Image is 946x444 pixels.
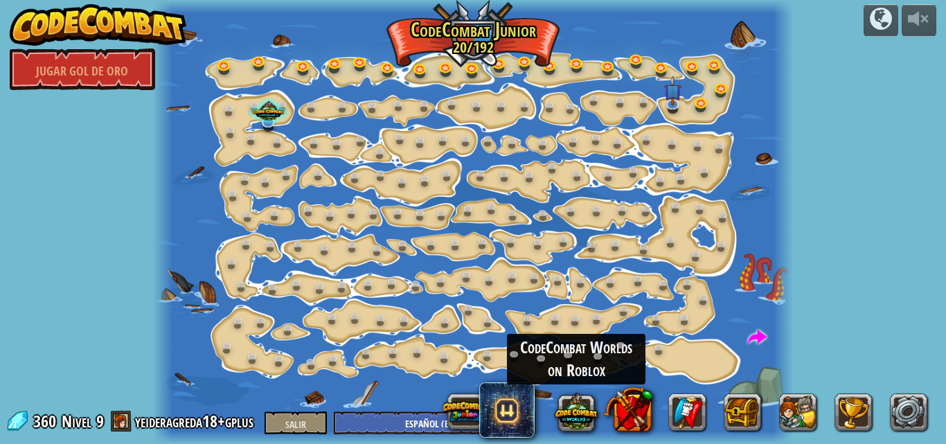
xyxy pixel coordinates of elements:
button: Mundos de CodeCombat en Roblox [555,390,598,433]
font: yeideragreda18+gplus [135,410,253,432]
button: CodeCombat Junior [444,390,487,433]
button: Objetos [724,393,762,431]
img: level-banner-unstarted-subscriber.png [664,76,681,105]
font: 360 [33,410,56,432]
button: Ajustar volumen [902,4,936,37]
div: CodeCombat Worlds on Roblox [507,334,645,384]
font: Salir [285,418,306,431]
a: Ajustes [891,393,928,431]
a: Clanes [669,393,706,431]
button: Logros [835,393,873,431]
button: CodeCombat Premium [604,384,652,433]
button: Salir [265,411,327,434]
font: Nivel [62,410,91,432]
font: 9 [96,410,104,432]
a: yeideragreda18+gplus [135,410,258,432]
button: Campañas [864,4,898,37]
font: Jugar Gol de Oro [36,62,128,80]
img: CodeCombat - Aprende a codificar jugando un juego [10,4,187,46]
button: Héroes [780,393,817,431]
span: HackStack de IA de CodeCombat [479,382,535,438]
